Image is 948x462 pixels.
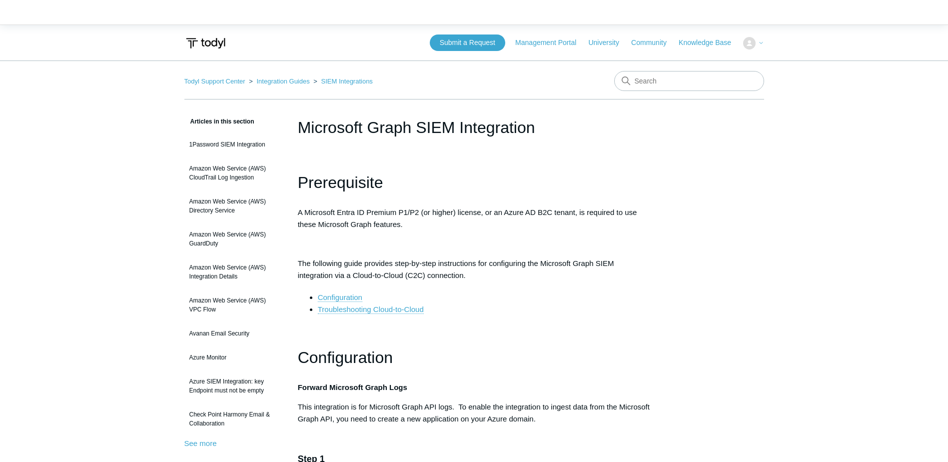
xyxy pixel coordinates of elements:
[515,37,586,48] a: Management Portal
[184,405,283,433] a: Check Point Harmony Email & Collaboration
[184,439,217,447] a: See more
[184,118,254,125] span: Articles in this section
[298,383,407,391] strong: Forward Microsoft Graph Logs
[184,135,283,154] a: 1Password SIEM Integration
[184,192,283,220] a: Amazon Web Service (AWS) Directory Service
[298,257,651,281] p: The following guide provides step-by-step instructions for configuring the Microsoft Graph SIEM i...
[184,372,283,400] a: Azure SIEM Integration: key Endpoint must not be empty
[631,37,677,48] a: Community
[430,34,505,51] a: Submit a Request
[614,71,764,91] input: Search
[679,37,741,48] a: Knowledge Base
[184,34,227,52] img: Todyl Support Center Help Center home page
[184,291,283,319] a: Amazon Web Service (AWS) VPC Flow
[184,77,245,85] a: Todyl Support Center
[298,170,651,195] h1: Prerequisite
[184,324,283,343] a: Avanan Email Security
[184,258,283,286] a: Amazon Web Service (AWS) Integration Details
[184,159,283,187] a: Amazon Web Service (AWS) CloudTrail Log Ingestion
[184,348,283,367] a: Azure Monitor
[318,305,424,314] a: Troubleshooting Cloud-to-Cloud
[298,345,651,370] h1: Configuration
[298,115,651,139] h1: Microsoft Graph SIEM Integration
[298,401,651,425] p: This integration is for Microsoft Graph API logs. To enable the integration to ingest data from t...
[247,77,311,85] li: Integration Guides
[184,77,247,85] li: Todyl Support Center
[256,77,309,85] a: Integration Guides
[588,37,629,48] a: University
[321,77,373,85] a: SIEM Integrations
[184,225,283,253] a: Amazon Web Service (AWS) GuardDuty
[318,293,362,302] a: Configuration
[298,206,651,230] p: A Microsoft Entra ID Premium P1/P2 (or higher) license, or an Azure AD B2C tenant, is required to...
[311,77,373,85] li: SIEM Integrations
